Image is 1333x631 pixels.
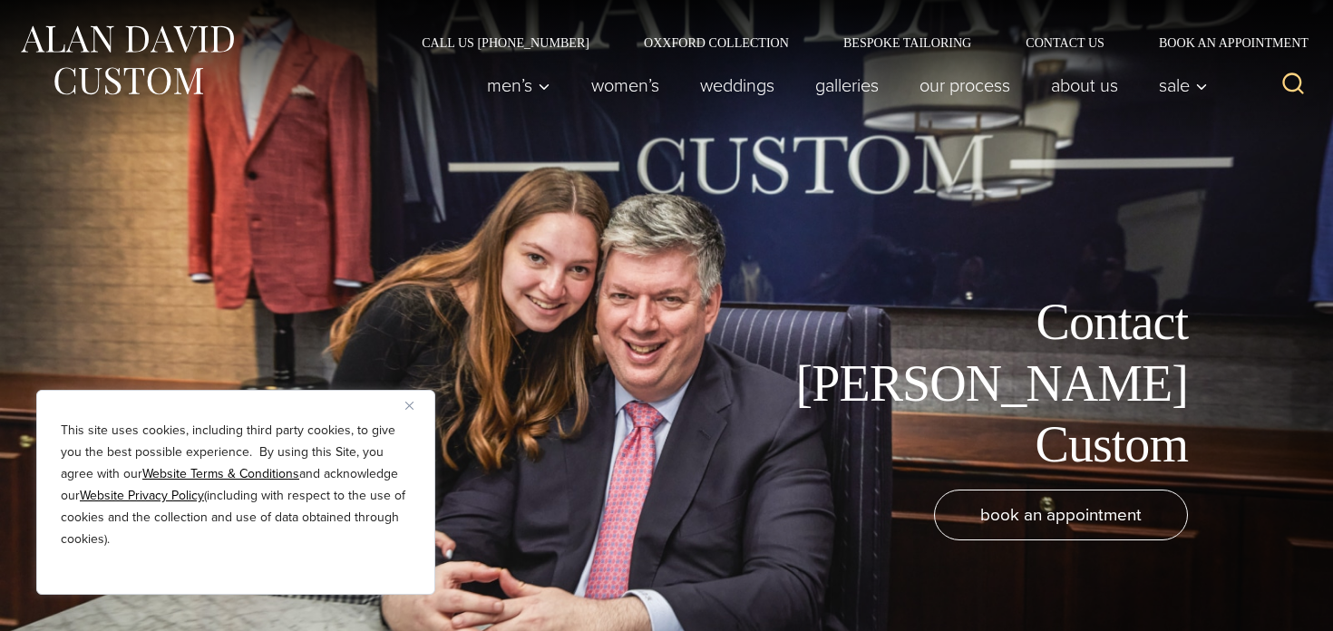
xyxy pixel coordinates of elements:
a: Website Terms & Conditions [142,464,299,483]
a: weddings [680,67,795,103]
a: Contact Us [998,36,1132,49]
button: Close [405,394,427,416]
h1: Contact [PERSON_NAME] Custom [780,292,1188,475]
a: About Us [1031,67,1139,103]
nav: Primary Navigation [467,67,1218,103]
img: Alan David Custom [18,20,236,101]
a: Women’s [571,67,680,103]
nav: Secondary Navigation [394,36,1315,49]
a: book an appointment [934,490,1188,540]
img: Close [405,402,414,410]
a: Book an Appointment [1132,36,1315,49]
button: View Search Form [1271,63,1315,107]
span: Men’s [487,76,550,94]
a: Oxxford Collection [617,36,816,49]
span: book an appointment [980,501,1142,528]
a: Bespoke Tailoring [816,36,998,49]
a: Our Process [900,67,1031,103]
a: Call Us [PHONE_NUMBER] [394,36,617,49]
span: Sale [1159,76,1208,94]
p: This site uses cookies, including third party cookies, to give you the best possible experience. ... [61,420,411,550]
a: Galleries [795,67,900,103]
a: Website Privacy Policy [80,486,204,505]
